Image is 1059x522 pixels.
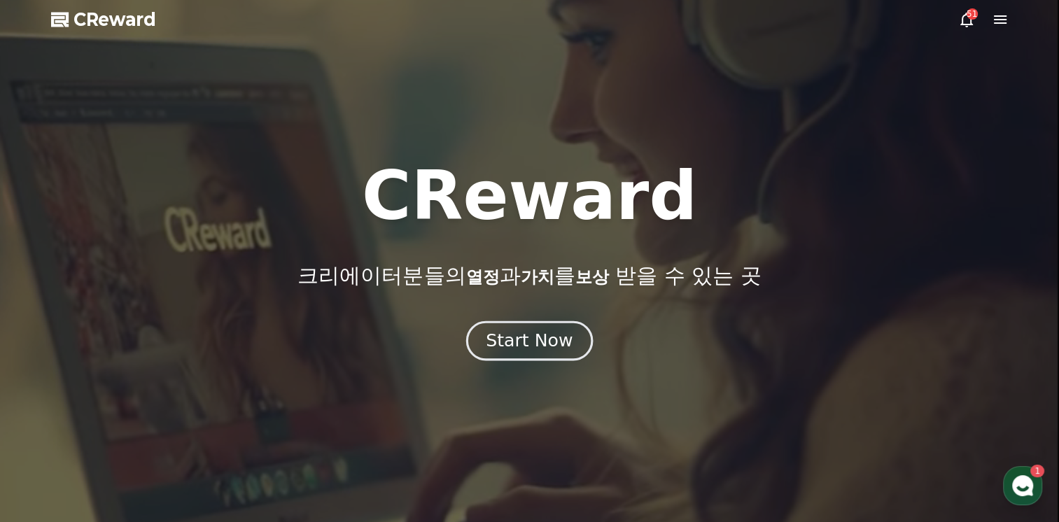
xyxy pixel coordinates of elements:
[92,406,181,441] a: 1대화
[4,406,92,441] a: 홈
[466,321,593,361] button: Start Now
[469,336,590,349] a: Start Now
[465,267,499,287] span: 열정
[520,267,554,287] span: 가치
[216,427,233,438] span: 설정
[128,428,145,439] span: 대화
[958,11,975,28] a: 51
[575,267,608,287] span: 보상
[44,427,52,438] span: 홈
[486,329,573,353] div: Start Now
[73,8,156,31] span: CReward
[181,406,269,441] a: 설정
[362,162,697,230] h1: CReward
[51,8,156,31] a: CReward
[297,263,761,288] p: 크리에이터분들의 과 를 받을 수 있는 곳
[967,8,978,20] div: 51
[142,405,147,416] span: 1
